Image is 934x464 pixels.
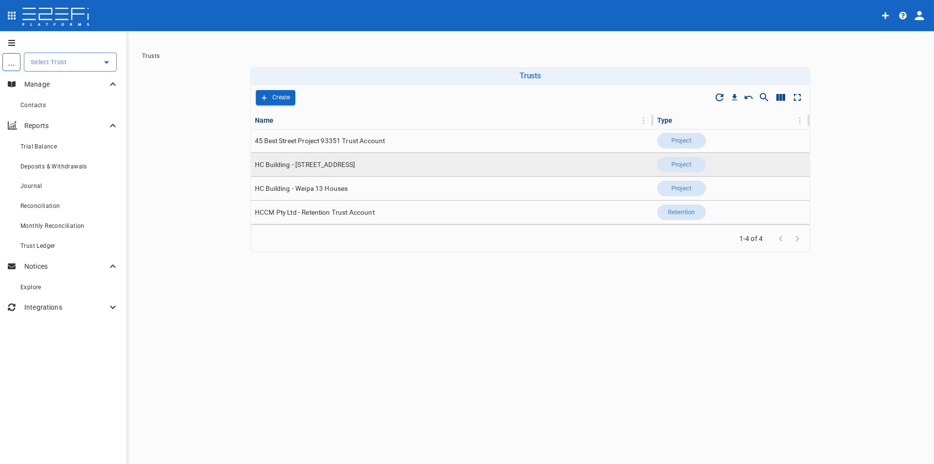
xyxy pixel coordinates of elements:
[772,234,789,243] span: Go to previous page
[20,102,46,109] span: Contacts
[272,92,290,103] p: Create
[665,160,697,169] span: Project
[255,208,375,217] span: HCCM Pty Ltd - Retention Trust Account
[255,114,274,126] div: Name
[711,89,728,106] span: Refresh Data
[657,114,673,126] div: Type
[789,234,806,243] span: Go to next page
[142,53,918,59] nav: breadcrumb
[665,136,697,146] span: Project
[636,113,651,129] button: Column Actions
[20,242,55,249] span: Trust Ledger
[254,71,807,80] h6: Trusts
[792,113,808,129] button: Column Actions
[256,90,295,105] span: Add Trust
[256,90,295,105] button: Create
[789,89,806,106] button: Toggle full screen
[756,89,772,106] button: Show/Hide search
[741,90,756,105] button: Reset Sorting
[2,53,20,71] div: ...
[28,57,98,67] input: Select Trust
[772,89,789,106] button: Show/Hide columns
[100,56,113,69] button: Open
[728,91,741,104] button: Download CSV
[255,160,356,169] span: HC Building - [STREET_ADDRESS]
[24,261,107,271] p: Notices
[662,208,700,217] span: Retention
[20,183,42,189] span: Journal
[255,136,385,146] span: 45 Best Street Project 93351 Trust Account
[736,234,767,243] span: 1-4 of 4
[20,284,41,291] span: Explore
[142,53,160,59] a: Trusts
[255,184,348,193] span: HC Building - Weipa 13 Houses
[24,121,107,130] p: Reports
[24,79,107,89] p: Manage
[20,143,57,150] span: Trial Balance
[665,184,697,193] span: Project
[24,302,107,312] p: Integrations
[20,203,60,209] span: Reconciliation
[20,163,87,170] span: Deposits & Withdrawals
[20,223,85,229] span: Monthly Reconciliation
